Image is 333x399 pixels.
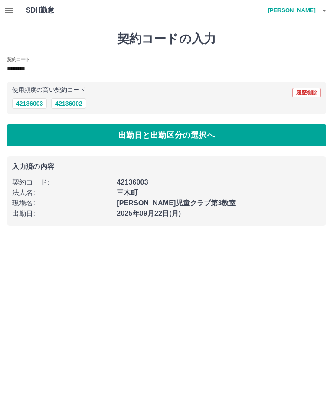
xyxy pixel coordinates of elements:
[117,178,148,186] b: 42136003
[12,177,111,188] p: 契約コード :
[117,210,181,217] b: 2025年09月22日(月)
[12,87,85,93] p: 使用頻度の高い契約コード
[7,32,326,46] h1: 契約コードの入力
[12,198,111,208] p: 現場名 :
[292,88,321,97] button: 履歴削除
[12,208,111,219] p: 出勤日 :
[117,199,235,207] b: [PERSON_NAME]児童クラブ第3教室
[7,124,326,146] button: 出勤日と出勤区分の選択へ
[12,188,111,198] p: 法人名 :
[51,98,86,109] button: 42136002
[12,163,321,170] p: 入力済の内容
[12,98,47,109] button: 42136003
[117,189,137,196] b: 三木町
[7,56,30,63] h2: 契約コード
